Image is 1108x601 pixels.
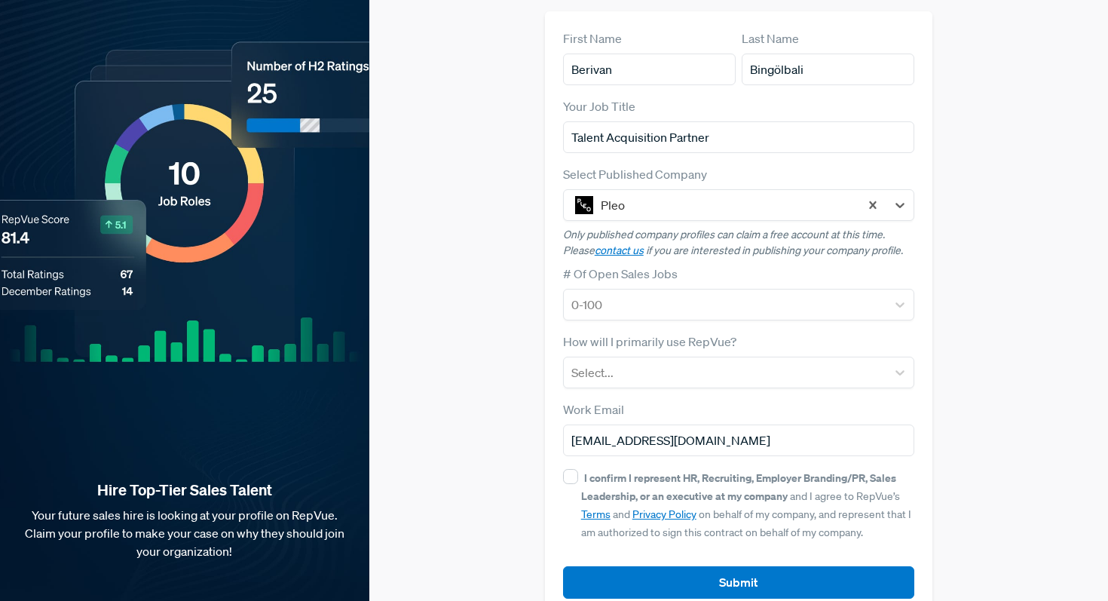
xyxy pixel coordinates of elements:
[581,471,896,503] strong: I confirm I represent HR, Recruiting, Employer Branding/PR, Sales Leadership, or an executive at ...
[632,507,696,521] a: Privacy Policy
[563,29,622,48] label: First Name
[563,121,915,153] input: Title
[575,196,593,214] img: Pleo
[563,566,915,599] button: Submit
[563,333,736,351] label: How will I primarily use RepVue?
[563,227,915,259] p: Only published company profiles can claim a free account at this time. Please if you are interest...
[563,165,707,183] label: Select Published Company
[24,506,345,560] p: Your future sales hire is looking at your profile on RepVue. Claim your profile to make your case...
[742,29,799,48] label: Last Name
[563,400,624,419] label: Work Email
[24,480,345,500] strong: Hire Top-Tier Sales Talent
[581,471,911,539] span: and I agree to RepVue’s and on behalf of my company, and represent that I am authorized to sign t...
[563,425,915,456] input: Email
[742,54,914,85] input: Last Name
[563,54,736,85] input: First Name
[595,244,644,257] a: contact us
[563,97,635,115] label: Your Job Title
[563,265,678,283] label: # Of Open Sales Jobs
[581,507,611,521] a: Terms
